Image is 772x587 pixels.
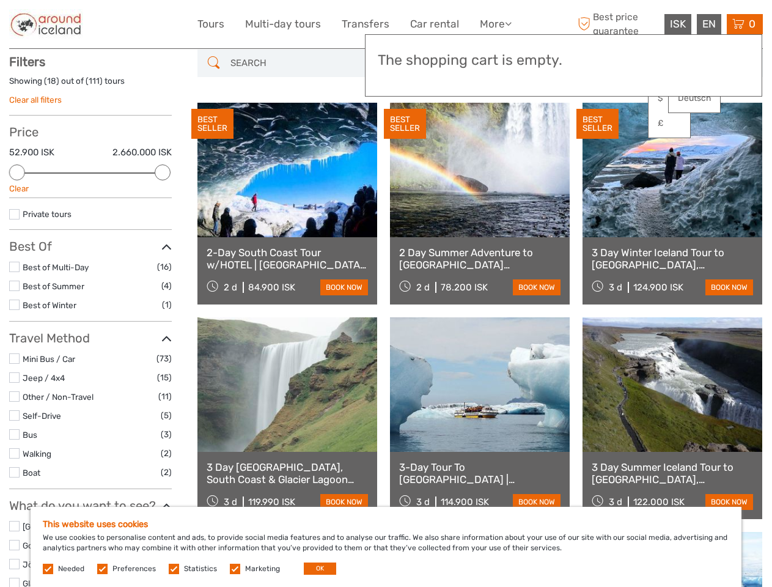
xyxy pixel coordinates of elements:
label: Needed [58,564,84,574]
span: (2) [161,465,172,479]
a: Boat [23,468,40,478]
a: book now [320,494,368,510]
span: (15) [157,371,172,385]
span: (1) [162,298,172,312]
a: Mini Bus / Car [23,354,75,364]
a: Deutsch [669,87,720,109]
img: Around Iceland [9,9,83,39]
h3: What do you want to see? [9,498,172,513]
a: Best of Multi-Day [23,262,89,272]
a: book now [513,279,561,295]
div: Showing ( ) out of ( ) tours [9,75,172,94]
div: We use cookies to personalise content and ads, to provide social media features and to analyse ou... [31,507,741,587]
a: Tours [197,15,224,33]
span: ISK [670,18,686,30]
label: 111 [89,75,100,87]
a: [GEOGRAPHIC_DATA] [23,522,106,531]
div: 78.200 ISK [441,282,488,293]
a: Other / Non-Travel [23,392,94,402]
a: 2 Day Summer Adventure to [GEOGRAPHIC_DATA] [GEOGRAPHIC_DATA], Glacier Hiking, [GEOGRAPHIC_DATA],... [399,246,561,271]
div: 122.000 ISK [633,497,685,508]
span: 2 d [416,282,430,293]
a: Jeep / 4x4 [23,373,65,383]
div: BEST SELLER [576,109,619,139]
h3: Best Of [9,239,172,254]
div: 114.900 ISK [441,497,489,508]
a: 3 Day Winter Iceland Tour to [GEOGRAPHIC_DATA], [GEOGRAPHIC_DATA], [GEOGRAPHIC_DATA] and [GEOGRAP... [592,246,753,271]
a: book now [320,279,368,295]
a: Bus [23,430,37,440]
div: 84.900 ISK [248,282,295,293]
div: BEST SELLER [384,109,426,139]
a: Multi-day tours [245,15,321,33]
a: book now [705,494,753,510]
label: Preferences [112,564,156,574]
span: 3 d [224,497,237,508]
a: 3 Day Summer Iceland Tour to [GEOGRAPHIC_DATA], [GEOGRAPHIC_DATA] with Glacier Lagoon & Glacier Hike [592,461,753,486]
a: Self-Drive [23,411,61,421]
a: Car rental [410,15,459,33]
input: SEARCH [226,53,371,74]
span: (16) [157,260,172,274]
a: Walking [23,449,51,459]
span: (11) [158,389,172,404]
h3: Price [9,125,172,139]
h3: The shopping cart is empty. [378,52,749,69]
label: Marketing [245,564,280,574]
a: 2-Day South Coast Tour w/HOTEL | [GEOGRAPHIC_DATA], [GEOGRAPHIC_DATA], [GEOGRAPHIC_DATA] & Waterf... [207,246,368,271]
a: $ [649,87,690,109]
label: 18 [47,75,56,87]
label: Statistics [184,564,217,574]
span: (4) [161,279,172,293]
a: Clear all filters [9,95,62,105]
label: 2.660.000 ISK [112,146,172,159]
span: (5) [161,408,172,423]
button: Open LiveChat chat widget [141,19,155,34]
div: EN [697,14,721,34]
span: (73) [156,352,172,366]
a: 3 Day [GEOGRAPHIC_DATA], South Coast & Glacier Lagoon Small-Group Tour [207,461,368,486]
span: 3 d [609,497,622,508]
a: Private tours [23,209,72,219]
h3: Travel Method [9,331,172,345]
span: (3) [161,427,172,441]
span: 2 d [224,282,237,293]
a: 3-Day Tour To [GEOGRAPHIC_DATA] | [GEOGRAPHIC_DATA], [GEOGRAPHIC_DATA], [GEOGRAPHIC_DATA] & Glaci... [399,461,561,486]
a: Best of Summer [23,281,84,291]
span: 3 d [609,282,622,293]
a: Golden Circle [23,541,73,550]
div: BEST SELLER [191,109,233,139]
a: Best of Winter [23,300,76,310]
button: OK [304,563,336,575]
p: We're away right now. Please check back later! [17,21,138,31]
a: More [480,15,512,33]
a: Jökulsárlón/[GEOGRAPHIC_DATA] [23,559,155,569]
span: 3 d [416,497,430,508]
a: £ [649,113,690,135]
div: 119.990 ISK [248,497,295,508]
h5: This website uses cookies [43,519,729,530]
a: Transfers [342,15,389,33]
span: 0 [747,18,757,30]
div: Clear [9,183,172,194]
span: Best price guarantee [575,10,661,37]
strong: Filters [9,54,45,69]
div: 124.900 ISK [633,282,683,293]
a: book now [513,494,561,510]
span: (2) [161,446,172,460]
label: 52.900 ISK [9,146,54,159]
a: book now [705,279,753,295]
